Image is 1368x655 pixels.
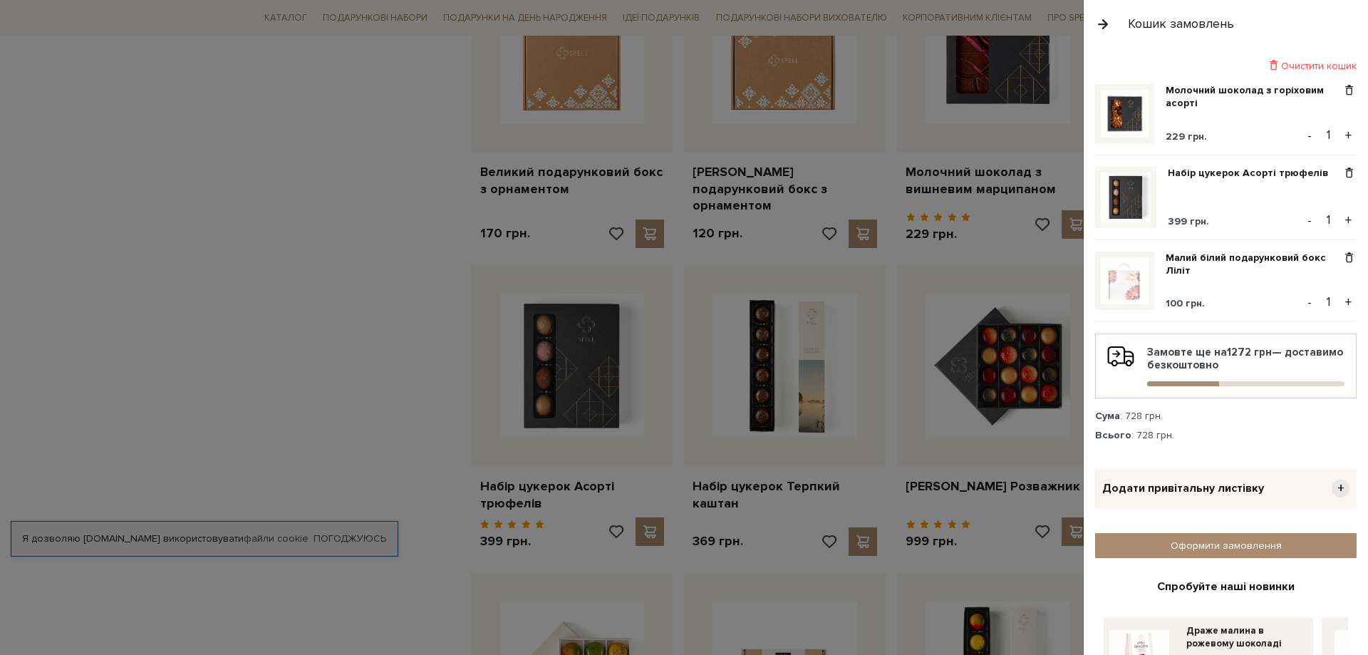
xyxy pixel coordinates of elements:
a: Драже малина в рожевому шоколаді [1186,624,1306,650]
div: Спробуйте наші новинки [1104,579,1348,594]
button: - [1302,125,1317,146]
a: Малий білий подарунковий бокс Ліліт [1166,252,1342,277]
div: Кошик замовлень [1128,16,1234,32]
button: + [1340,125,1357,146]
span: + [1332,480,1349,497]
strong: Сума [1095,410,1120,422]
a: Набір цукерок Асорті трюфелів [1168,167,1339,180]
strong: Всього [1095,429,1131,441]
img: Молочний шоколад з горіховим асорті [1101,90,1149,138]
div: : 728 грн. [1095,429,1357,442]
a: Молочний шоколад з горіховим асорті [1166,84,1342,110]
b: 1272 грн [1227,346,1272,359]
img: Малий білий подарунковий бокс Ліліт [1101,257,1149,305]
div: Очистити кошик [1095,59,1357,73]
span: 229 грн. [1166,130,1207,143]
button: + [1340,292,1357,313]
a: Оформити замовлення [1095,533,1357,558]
button: - [1302,210,1317,231]
img: Набір цукерок Асорті трюфелів [1101,172,1151,222]
button: + [1340,210,1357,231]
span: 100 грн. [1166,297,1205,309]
div: : 728 грн. [1095,410,1357,423]
span: Додати привітальну листівку [1102,481,1264,496]
button: - [1302,292,1317,313]
span: 399 грн. [1168,215,1209,227]
div: Замовте ще на — доставимо безкоштовно [1107,346,1344,386]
